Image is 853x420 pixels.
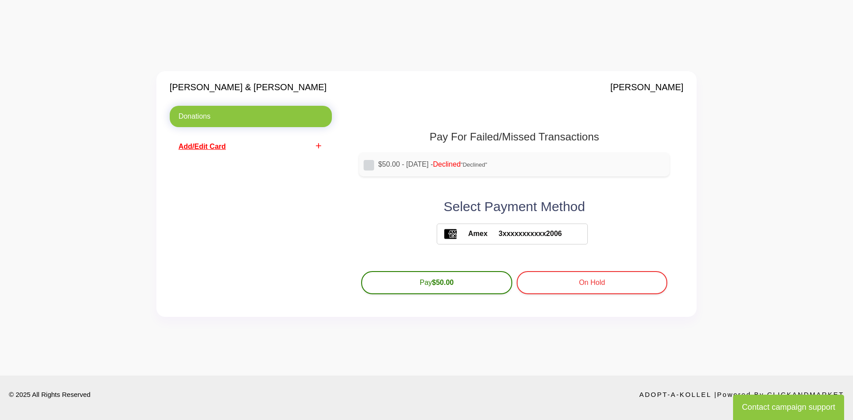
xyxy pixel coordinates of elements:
p: Adopt-a-Kollel | [639,388,844,400]
span: Powered by [717,391,764,398]
h4: [PERSON_NAME] [610,82,683,92]
span: Declined [433,160,461,168]
h1: Pay For Failed/Missed Transactions [359,131,670,144]
span: Add/Edit Card [179,143,226,150]
span: Amex [457,228,488,239]
i: add [314,141,323,150]
p: © 2025 All Rights Reserved [9,388,91,400]
h2: Select Payment Method [359,199,670,215]
button: Contact campaign support [733,395,844,420]
span: "Declined" [461,161,487,168]
a: ClickandMarket [767,391,844,398]
button: Pay$50.00 [361,271,512,294]
h4: [PERSON_NAME] & [PERSON_NAME] [170,82,327,92]
a: Donations [170,106,332,127]
b: $50.00 [432,279,454,286]
a: addAdd/Edit Card [170,136,332,157]
label: $50.00 - [DATE] - [378,159,663,170]
span: 3xxxxxxxxxxx2006 [487,228,562,239]
button: On Hold [517,271,668,294]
